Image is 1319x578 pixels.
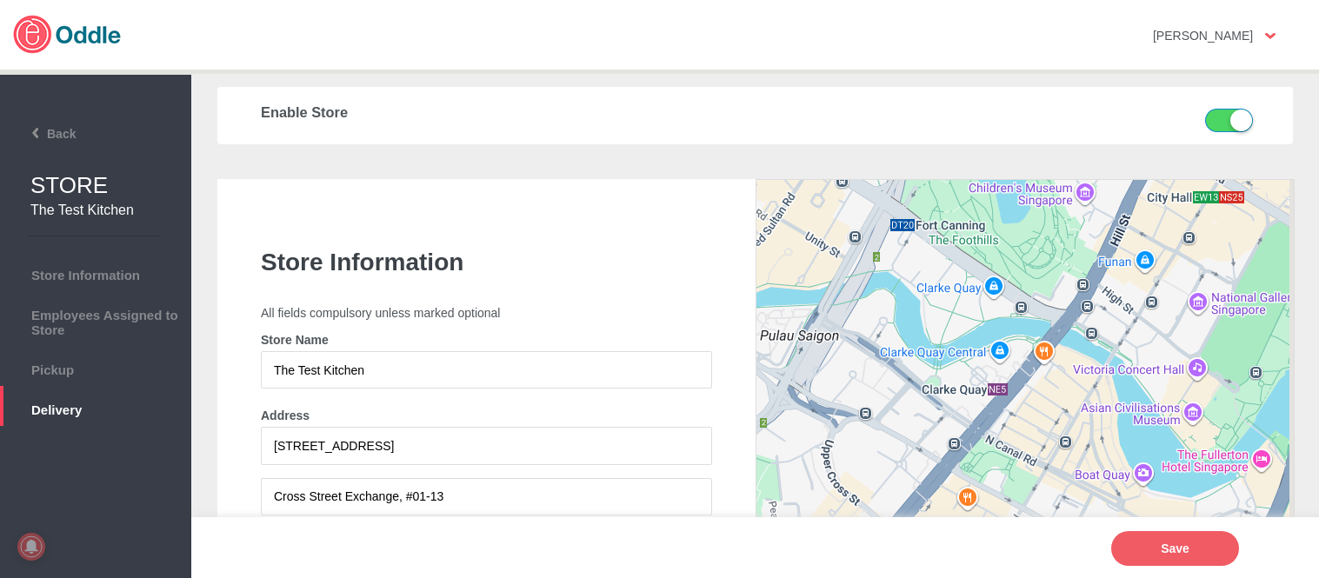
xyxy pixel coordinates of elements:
h1: Store Information [261,249,712,276]
span: Back [6,127,76,141]
img: user-option-arrow.png [1265,33,1276,39]
input: #03-51 or B1-14 [261,478,712,515]
span: Delivery [9,398,183,417]
h3: Enable Store [261,104,1003,121]
p: All fields compulsory unless marked optional [261,306,712,320]
button: Save [1111,531,1239,566]
h4: Store Name [261,333,712,347]
span: Store Information [9,263,183,282]
input: Store Name [261,351,712,389]
strong: [PERSON_NAME] [1153,29,1253,43]
span: Pickup [9,358,183,377]
h1: STORE [30,172,191,199]
input: 31 Orchard Road [261,427,712,464]
h4: Address [261,409,712,422]
span: Employees Assigned to Store [9,303,183,337]
h2: The Test Kitchen [30,203,165,218]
